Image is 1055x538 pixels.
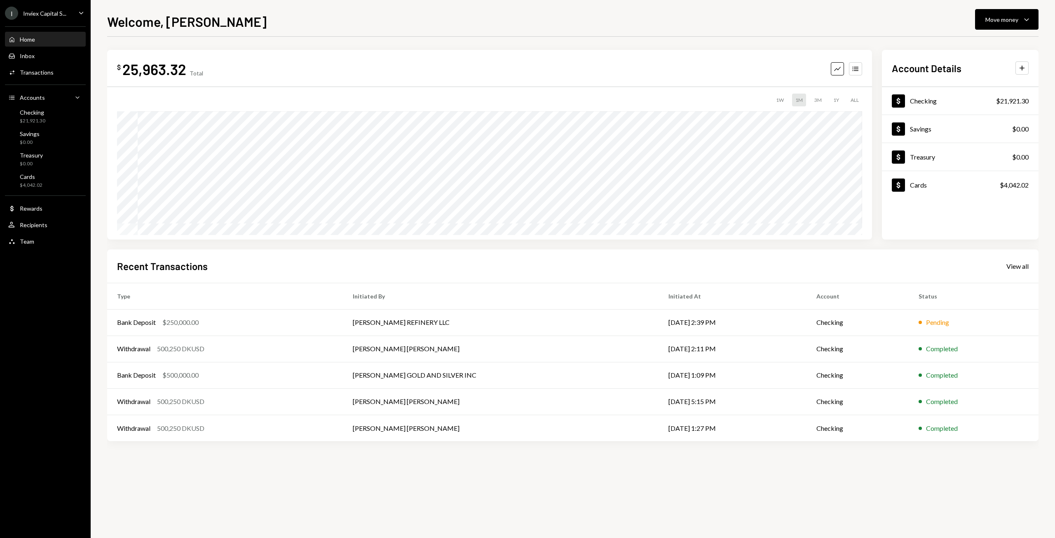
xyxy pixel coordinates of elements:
[5,128,86,148] a: Savings$0.00
[343,415,659,441] td: [PERSON_NAME] [PERSON_NAME]
[5,217,86,232] a: Recipients
[20,36,35,43] div: Home
[806,388,909,415] td: Checking
[985,15,1018,24] div: Move money
[20,130,40,137] div: Savings
[20,109,45,116] div: Checking
[926,370,958,380] div: Completed
[157,423,204,433] div: 500,250 DKUSD
[20,160,43,167] div: $0.00
[20,69,54,76] div: Transactions
[892,61,961,75] h2: Account Details
[1000,180,1029,190] div: $4,042.02
[659,362,806,388] td: [DATE] 1:09 PM
[806,336,909,362] td: Checking
[343,388,659,415] td: [PERSON_NAME] [PERSON_NAME]
[1012,124,1029,134] div: $0.00
[20,52,35,59] div: Inbox
[107,283,343,309] th: Type
[157,344,204,354] div: 500,250 DKUSD
[107,13,267,30] h1: Welcome, [PERSON_NAME]
[659,388,806,415] td: [DATE] 5:15 PM
[996,96,1029,106] div: $21,921.30
[117,397,150,406] div: Withdrawal
[343,309,659,336] td: [PERSON_NAME] REFINERY LLC
[910,153,935,161] div: Treasury
[1012,152,1029,162] div: $0.00
[20,117,45,125] div: $21,921.30
[190,70,203,77] div: Total
[117,259,208,273] h2: Recent Transactions
[926,317,949,327] div: Pending
[882,87,1039,115] a: Checking$21,921.30
[909,283,1039,309] th: Status
[20,139,40,146] div: $0.00
[162,370,199,380] div: $500,000.00
[20,152,43,159] div: Treasury
[117,317,156,327] div: Bank Deposit
[5,234,86,249] a: Team
[792,94,806,106] div: 1M
[20,238,34,245] div: Team
[5,149,86,169] a: Treasury$0.00
[926,397,958,406] div: Completed
[5,201,86,216] a: Rewards
[5,48,86,63] a: Inbox
[117,63,121,71] div: $
[5,32,86,47] a: Home
[806,415,909,441] td: Checking
[162,317,199,327] div: $250,000.00
[910,97,937,105] div: Checking
[5,171,86,190] a: Cards$4,042.02
[1006,261,1029,270] a: View all
[659,309,806,336] td: [DATE] 2:39 PM
[806,362,909,388] td: Checking
[5,7,18,20] div: I
[773,94,787,106] div: 1W
[5,106,86,126] a: Checking$21,921.30
[343,283,659,309] th: Initiated By
[926,344,958,354] div: Completed
[882,115,1039,143] a: Savings$0.00
[882,171,1039,199] a: Cards$4,042.02
[830,94,842,106] div: 1Y
[5,65,86,80] a: Transactions
[20,221,47,228] div: Recipients
[5,90,86,105] a: Accounts
[343,336,659,362] td: [PERSON_NAME] [PERSON_NAME]
[157,397,204,406] div: 500,250 DKUSD
[882,143,1039,171] a: Treasury$0.00
[806,283,909,309] th: Account
[811,94,825,106] div: 3M
[847,94,862,106] div: ALL
[20,173,42,180] div: Cards
[806,309,909,336] td: Checking
[122,60,186,78] div: 25,963.32
[975,9,1039,30] button: Move money
[117,423,150,433] div: Withdrawal
[659,336,806,362] td: [DATE] 2:11 PM
[20,205,42,212] div: Rewards
[1006,262,1029,270] div: View all
[343,362,659,388] td: [PERSON_NAME] GOLD AND SILVER INC
[117,370,156,380] div: Bank Deposit
[910,125,931,133] div: Savings
[20,182,42,189] div: $4,042.02
[910,181,927,189] div: Cards
[659,283,806,309] th: Initiated At
[117,344,150,354] div: Withdrawal
[23,10,66,17] div: Inviex Capital S...
[659,415,806,441] td: [DATE] 1:27 PM
[926,423,958,433] div: Completed
[20,94,45,101] div: Accounts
